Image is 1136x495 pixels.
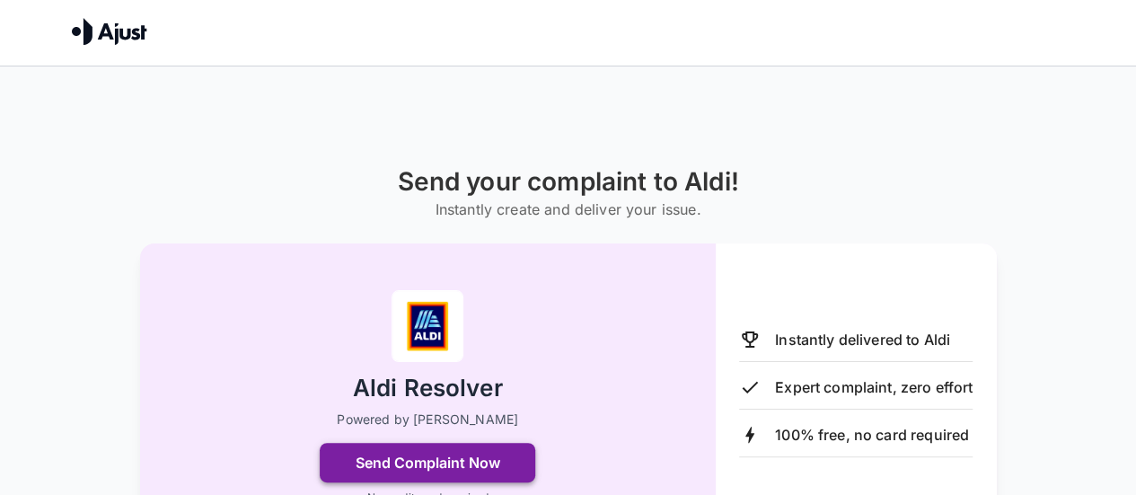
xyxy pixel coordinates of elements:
button: Send Complaint Now [320,443,535,482]
p: 100% free, no card required [775,424,969,446]
p: Expert complaint, zero effort [775,376,973,398]
h6: Instantly create and deliver your issue. [397,197,738,222]
img: Ajust [72,18,147,45]
p: Powered by [PERSON_NAME] [337,411,518,429]
h2: Aldi Resolver [353,373,503,404]
h1: Send your complaint to Aldi! [397,167,738,197]
img: Aldi [392,290,463,362]
p: Instantly delivered to Aldi [775,329,950,350]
